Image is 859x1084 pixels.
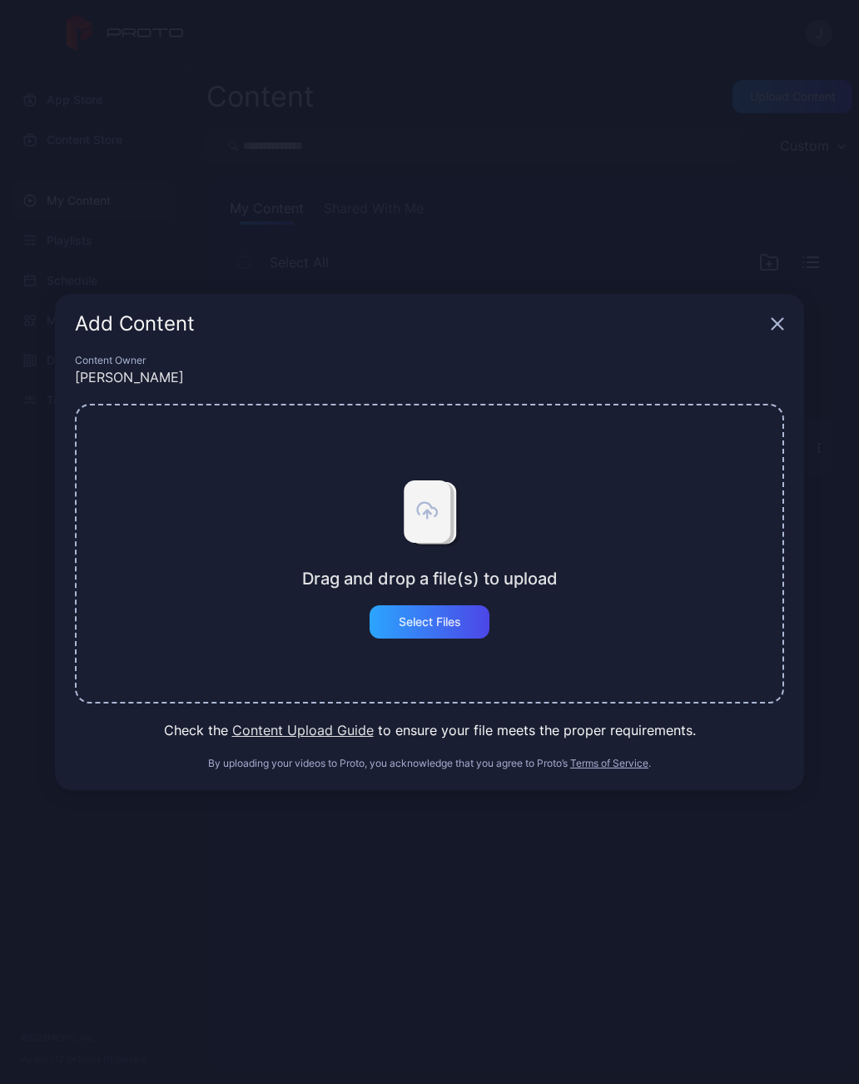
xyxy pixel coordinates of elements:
div: Select Files [399,615,461,629]
div: [PERSON_NAME] [75,367,784,387]
div: Drag and drop a file(s) to upload [302,569,558,589]
div: Check the to ensure your file meets the proper requirements. [75,720,784,740]
div: By uploading your videos to Proto, you acknowledge that you agree to Proto’s . [75,757,784,770]
div: Add Content [75,314,764,334]
button: Select Files [370,605,489,639]
button: Terms of Service [570,757,648,770]
div: Content Owner [75,354,784,367]
button: Content Upload Guide [232,720,374,740]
